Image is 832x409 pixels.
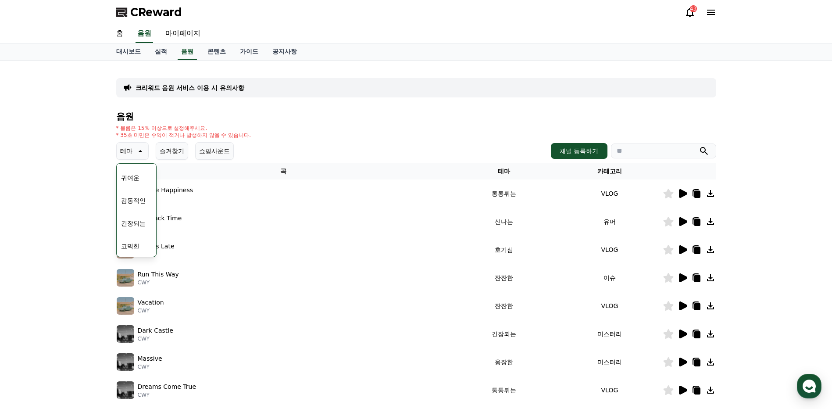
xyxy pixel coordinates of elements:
p: Cat Rack Time [138,214,182,223]
p: CWY [138,195,193,202]
p: CWY [138,391,196,398]
a: 실적 [148,43,174,60]
a: 콘텐츠 [200,43,233,60]
p: Dark Castle [138,326,173,335]
a: 가이드 [233,43,265,60]
img: music [117,353,134,371]
p: * 35초 미만은 수익이 적거나 발생하지 않을 수 있습니다. [116,132,251,139]
a: 대시보드 [109,43,148,60]
td: VLOG [557,179,662,208]
img: music [117,269,134,287]
a: 홈 [109,25,130,43]
a: 마이페이지 [158,25,207,43]
td: 잔잔한 [451,292,557,320]
a: 홈 [3,278,58,300]
p: CWY [138,363,162,370]
span: CReward [130,5,182,19]
a: CReward [116,5,182,19]
a: 43 [685,7,695,18]
p: CWY [138,279,179,286]
button: 쇼핑사운드 [195,142,234,160]
button: 긴장되는 [118,214,149,233]
a: 대화 [58,278,113,300]
p: CWY [138,307,164,314]
a: 크리워드 음원 서비스 이용 시 유의사항 [136,83,244,92]
p: Dreams Come True [138,382,196,391]
button: 채널 등록하기 [551,143,607,159]
p: Vacation [138,298,164,307]
a: 공지사항 [265,43,304,60]
img: music [117,325,134,343]
p: * 볼륨은 15% 이상으로 설정해주세요. [116,125,251,132]
td: 웅장한 [451,348,557,376]
td: VLOG [557,292,662,320]
td: 이슈 [557,264,662,292]
td: VLOG [557,376,662,404]
p: 테마 [120,145,132,157]
a: 설정 [113,278,168,300]
button: 즐겨찾기 [156,142,188,160]
img: music [117,297,134,315]
th: 곡 [116,163,451,179]
td: VLOG [557,236,662,264]
td: 신나는 [451,208,557,236]
p: CWY [138,223,182,230]
td: 유머 [557,208,662,236]
td: 긴장되는 [451,320,557,348]
div: 43 [690,5,697,12]
td: 미스터리 [557,348,662,376]
img: music [117,381,134,399]
td: 잔잔한 [451,264,557,292]
p: CWY [138,335,173,342]
button: 귀여운 [118,168,143,187]
a: 음원 [136,25,153,43]
a: 음원 [178,43,197,60]
span: 설정 [136,291,146,298]
td: 호기심 [451,236,557,264]
td: 통통튀는 [451,179,557,208]
span: 대화 [80,292,91,299]
button: 코믹한 [118,237,143,256]
h4: 음원 [116,111,716,121]
p: Run This Way [138,270,179,279]
span: 홈 [28,291,33,298]
th: 카테고리 [557,163,662,179]
p: Massive [138,354,162,363]
th: 테마 [451,163,557,179]
button: 테마 [116,142,149,160]
td: 미스터리 [557,320,662,348]
p: A Little Happiness [138,186,193,195]
button: 감동적인 [118,191,149,210]
td: 통통튀는 [451,376,557,404]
